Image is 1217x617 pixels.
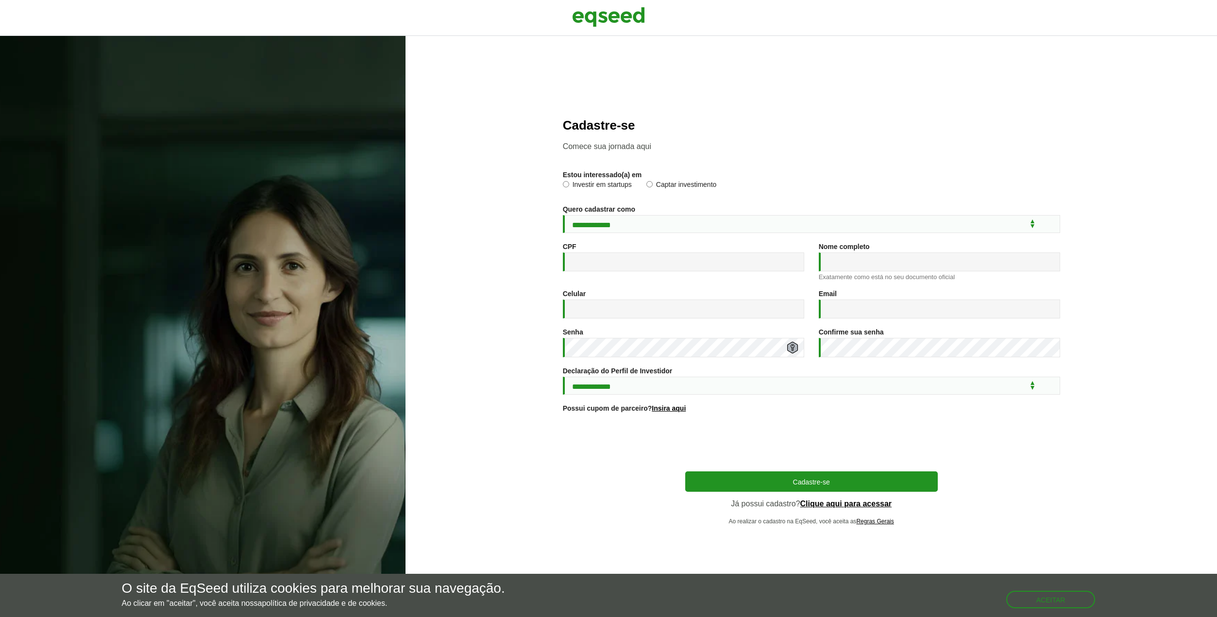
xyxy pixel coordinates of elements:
[563,206,635,213] label: Quero cadastrar como
[122,599,505,608] p: Ao clicar em "aceitar", você aceita nossa .
[819,329,884,335] label: Confirme sua senha
[563,118,1060,133] h2: Cadastre-se
[262,600,385,607] a: política de privacidade e de cookies
[819,290,837,297] label: Email
[819,274,1060,280] div: Exatamente como está no seu documento oficial
[685,518,938,525] p: Ao realizar o cadastro na EqSeed, você aceita as
[572,5,645,29] img: EqSeed Logo
[685,471,938,492] button: Cadastre-se
[563,243,576,250] label: CPF
[563,171,642,178] label: Estou interessado(a) em
[563,329,583,335] label: Senha
[563,181,569,187] input: Investir em startups
[652,405,686,412] a: Insira aqui
[856,518,894,524] a: Regras Gerais
[563,181,632,191] label: Investir em startups
[1006,591,1096,608] button: Aceitar
[122,581,505,596] h5: O site da EqSeed utiliza cookies para melhorar sua navegação.
[819,243,870,250] label: Nome completo
[646,181,653,187] input: Captar investimento
[563,142,1060,151] p: Comece sua jornada aqui
[563,367,673,374] label: Declaração do Perfil de Investidor
[563,405,686,412] label: Possui cupom de parceiro?
[563,290,586,297] label: Celular
[685,499,938,508] p: Já possui cadastro?
[800,500,892,508] a: Clique aqui para acessar
[646,181,717,191] label: Captar investimento
[738,424,885,462] iframe: reCAPTCHA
